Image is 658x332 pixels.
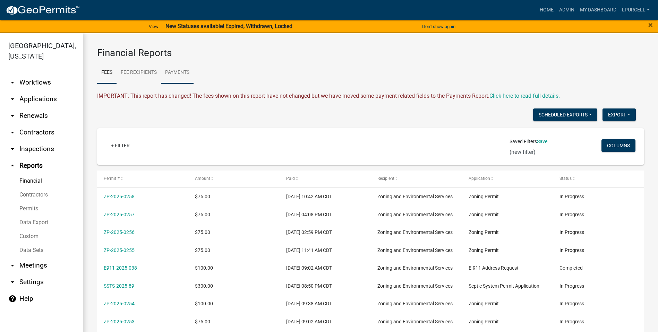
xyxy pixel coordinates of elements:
[469,265,519,271] span: E-911 Address Request
[469,229,499,235] span: Zoning Permit
[601,139,635,152] button: Columns
[97,171,188,187] datatable-header-cell: Permit #
[469,212,499,217] span: Zoning Permit
[419,21,458,32] button: Don't show again
[559,229,584,235] span: In Progress
[195,194,210,199] span: $75.00
[195,301,213,306] span: $100.00
[559,301,584,306] span: In Progress
[195,319,210,324] span: $75.00
[286,318,364,326] div: [DATE] 09:02 AM CDT
[105,139,135,152] a: + Filter
[286,282,364,290] div: [DATE] 08:50 PM CDT
[195,212,210,217] span: $75.00
[469,319,499,324] span: Zoning Permit
[537,139,547,144] a: Save
[648,21,653,29] button: Close
[559,194,584,199] span: In Progress
[104,265,137,271] a: E911-2025-038
[559,319,584,324] span: In Progress
[370,171,462,187] datatable-header-cell: Recipient
[286,264,364,272] div: [DATE] 09:02 AM CDT
[8,161,17,170] i: arrow_drop_up
[195,176,210,181] span: Amount
[8,261,17,270] i: arrow_drop_down
[8,145,17,153] i: arrow_drop_down
[559,265,583,271] span: Completed
[533,108,597,121] button: Scheduled Exports
[377,176,394,181] span: Recipient
[559,283,584,289] span: In Progress
[553,171,644,187] datatable-header-cell: Status
[377,283,453,289] span: Zoning and Environmental Services
[195,265,213,271] span: $100.00
[188,171,280,187] datatable-header-cell: Amount
[286,193,364,201] div: [DATE] 10:42 AM CDT
[97,62,117,84] a: Fees
[104,212,135,217] a: ZP-2025-0257
[195,229,210,235] span: $75.00
[377,212,453,217] span: Zoning and Environmental Services
[603,108,636,121] button: Export
[165,23,292,29] strong: New Statuses available! Expired, Withdrawn, Locked
[462,171,553,187] datatable-header-cell: Application
[377,229,453,235] span: Zoning and Environmental Services
[104,319,135,324] a: ZP-2025-0253
[104,283,134,289] a: SSTS-2025-89
[280,171,371,187] datatable-header-cell: Paid
[8,78,17,87] i: arrow_drop_down
[97,47,644,59] h3: Financial Reports
[104,194,135,199] a: ZP-2025-0258
[8,112,17,120] i: arrow_drop_down
[8,278,17,286] i: arrow_drop_down
[104,301,135,306] a: ZP-2025-0254
[117,62,161,84] a: Fee Recipients
[648,20,653,30] span: ×
[469,283,539,289] span: Septic System Permit Application
[537,3,556,17] a: Home
[286,176,295,181] span: Paid
[469,247,499,253] span: Zoning Permit
[577,3,619,17] a: My Dashboard
[97,92,644,100] div: IMPORTANT: This report has changed! The fees shown on this report have not changed but we have mo...
[146,21,161,32] a: View
[510,138,537,145] span: Saved Filters
[195,283,213,289] span: $300.00
[377,247,453,253] span: Zoning and Environmental Services
[8,295,17,303] i: help
[161,62,194,84] a: Payments
[377,194,453,199] span: Zoning and Environmental Services
[286,246,364,254] div: [DATE] 11:41 AM CDT
[8,128,17,137] i: arrow_drop_down
[286,228,364,236] div: [DATE] 02:59 PM CDT
[377,265,453,271] span: Zoning and Environmental Services
[104,229,135,235] a: ZP-2025-0256
[104,247,135,253] a: ZP-2025-0255
[286,211,364,219] div: [DATE] 04:08 PM CDT
[559,212,584,217] span: In Progress
[104,176,120,181] span: Permit #
[489,93,560,99] a: Click here to read full details.
[469,176,490,181] span: Application
[195,247,210,253] span: $75.00
[286,300,364,308] div: [DATE] 09:38 AM CDT
[619,3,652,17] a: lpurcell
[8,95,17,103] i: arrow_drop_down
[469,194,499,199] span: Zoning Permit
[559,247,584,253] span: In Progress
[556,3,577,17] a: Admin
[489,93,560,99] wm-modal-confirm: Upcoming Changes to Daily Fees Report
[377,319,453,324] span: Zoning and Environmental Services
[469,301,499,306] span: Zoning Permit
[377,301,453,306] span: Zoning and Environmental Services
[559,176,572,181] span: Status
